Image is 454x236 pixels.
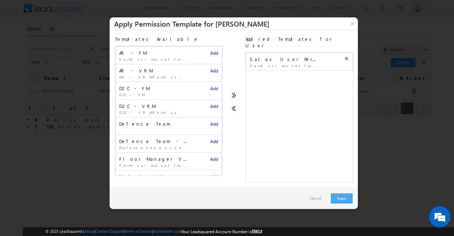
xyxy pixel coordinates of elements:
[124,229,152,234] a: Terms of Service
[306,193,325,204] a: Cancel
[119,85,189,92] span: D2C - FM
[115,36,222,46] div: Templates Available
[95,229,123,234] a: Contact Support
[9,66,129,178] textarea: Type your message and hit 'Enter'
[37,37,119,46] div: Chat with us now
[210,121,218,127] span: Add
[12,37,30,46] img: d_60004797649_company_0_60004797649
[181,229,262,234] span: Your Leadsquared Account Number is
[119,67,189,74] span: AR - VRM
[96,184,129,193] em: Start Chat
[119,162,189,169] span: Permissions set for FM VRM
[210,157,218,162] span: Add
[210,104,218,109] span: Add
[119,144,189,151] span: Defence head access template
[331,193,353,203] button: Save
[210,86,218,91] span: Add
[210,50,218,56] span: Add
[250,56,319,62] span: Sales User Permissions
[119,121,189,127] span: Defence Team
[116,4,133,21] div: Minimize live chat window
[210,68,218,73] span: Add
[119,56,189,62] span: Permissions set for AR - FM
[251,229,262,234] span: 55613
[119,109,189,116] span: D2C - VRM Permissions
[119,50,189,56] span: AR - FM
[119,103,189,109] span: D2C - VRM
[114,17,347,30] h3: Apply Permission Template for [PERSON_NAME]
[250,62,319,69] span: Permissions set for sales user
[119,92,189,98] span: D2C - FM
[119,138,189,144] span: Defence Team - Head access
[245,36,353,52] div: Applied Templates for User
[347,17,358,30] button: ×
[153,229,180,234] a: Acceptable Use
[119,174,189,180] span: Marketing User Permissions
[84,229,94,234] a: About
[210,139,218,144] span: Add
[45,228,262,235] span: © 2025 LeadSquared | | | | |
[119,74,189,80] span: AR - VRM Permissions
[119,156,189,162] span: Floor Manager VRM
[210,174,218,180] span: Add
